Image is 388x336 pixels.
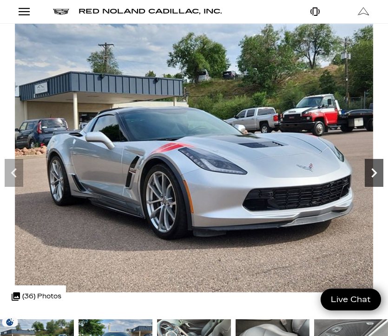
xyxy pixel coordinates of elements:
[365,159,383,187] div: Next
[5,159,23,187] div: Previous
[326,294,375,305] span: Live Chat
[79,7,222,15] span: Red Noland Cadillac, Inc.
[53,5,69,18] a: Cadillac logo
[53,9,69,15] img: Cadillac logo
[7,285,66,308] div: (36) Photos
[321,289,381,310] a: Live Chat
[79,5,222,18] a: Red Noland Cadillac, Inc.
